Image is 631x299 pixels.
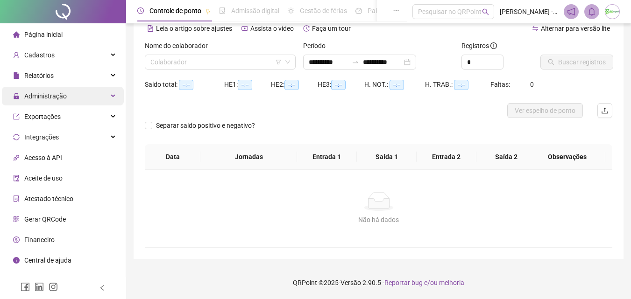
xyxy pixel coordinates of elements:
[13,236,20,243] span: dollar
[352,58,359,66] span: swap-right
[454,80,468,90] span: --:--
[145,41,214,51] label: Nome do colaborador
[490,81,511,88] span: Faltas:
[588,7,596,16] span: bell
[425,79,490,90] div: H. TRAB.:
[384,279,464,286] span: Reportar bug e/ou melhoria
[355,7,362,14] span: dashboard
[24,195,73,202] span: Atestado técnico
[303,41,332,51] label: Período
[393,7,399,14] span: ellipsis
[231,7,279,14] span: Admissão digital
[238,80,252,90] span: --:--
[368,7,404,14] span: Painel do DP
[24,51,55,59] span: Cadastros
[13,113,20,120] span: export
[13,31,20,38] span: home
[49,282,58,292] span: instagram
[13,72,20,79] span: file
[13,257,20,264] span: info-circle
[482,8,489,15] span: search
[567,7,575,16] span: notification
[156,25,232,32] span: Leia o artigo sobre ajustes
[24,216,66,223] span: Gerar QRCode
[13,93,20,99] span: lock
[507,103,583,118] button: Ver espelho de ponto
[13,154,20,161] span: api
[24,72,54,79] span: Relatórios
[200,144,297,170] th: Jornadas
[35,282,44,292] span: linkedin
[24,113,61,120] span: Exportações
[24,133,59,141] span: Integrações
[152,120,259,131] span: Separar saldo positivo e negativo?
[288,7,294,14] span: sun
[605,5,619,19] img: 29220
[24,92,67,100] span: Administração
[99,285,106,291] span: left
[13,52,20,58] span: user-add
[490,42,497,49] span: info-circle
[318,79,364,90] div: HE 3:
[303,25,310,32] span: history
[390,80,404,90] span: --:--
[476,144,536,170] th: Saída 2
[276,59,281,65] span: filter
[461,41,497,51] span: Registros
[145,79,224,90] div: Saldo total:
[541,25,610,32] span: Alternar para versão lite
[537,152,598,162] span: Observações
[156,215,601,225] div: Não há dados
[500,7,558,17] span: [PERSON_NAME] - RS ENGENHARIA
[13,195,20,202] span: solution
[532,25,539,32] span: swap
[540,55,613,70] button: Buscar registros
[601,107,609,114] span: upload
[219,7,226,14] span: file-done
[205,8,211,14] span: pushpin
[145,144,200,170] th: Data
[13,216,20,223] span: qrcode
[24,257,71,264] span: Central de ajuda
[149,7,201,14] span: Controle de ponto
[340,279,361,286] span: Versão
[529,144,605,170] th: Observações
[530,81,534,88] span: 0
[364,79,425,90] div: H. NOT.:
[250,25,294,32] span: Assista o vídeo
[417,144,476,170] th: Entrada 2
[331,80,346,90] span: --:--
[297,144,357,170] th: Entrada 1
[137,7,144,14] span: clock-circle
[24,174,63,182] span: Aceite de uso
[179,80,193,90] span: --:--
[241,25,248,32] span: youtube
[284,80,299,90] span: --:--
[285,59,291,65] span: down
[312,25,351,32] span: Faça um tour
[13,134,20,140] span: sync
[300,7,347,14] span: Gestão de férias
[352,58,359,66] span: to
[21,282,30,292] span: facebook
[271,79,318,90] div: HE 2:
[13,175,20,181] span: audit
[24,154,62,161] span: Acesso à API
[24,31,63,38] span: Página inicial
[357,144,417,170] th: Saída 1
[24,236,55,243] span: Financeiro
[224,79,271,90] div: HE 1:
[147,25,154,32] span: file-text
[126,266,631,299] footer: QRPoint © 2025 - 2.90.5 -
